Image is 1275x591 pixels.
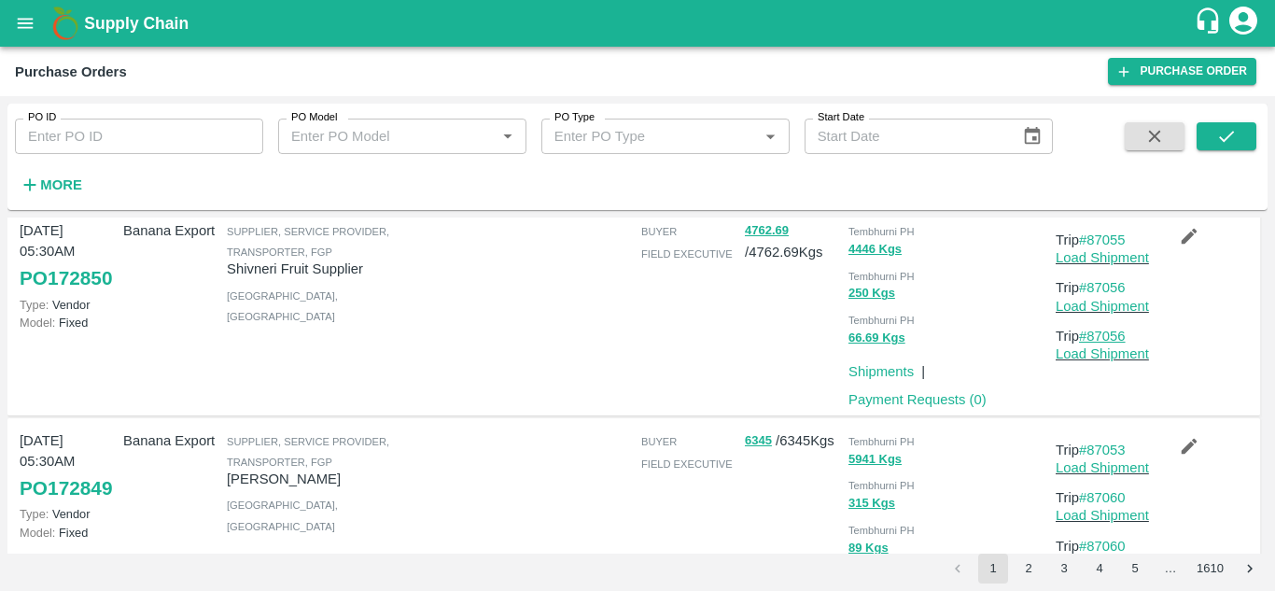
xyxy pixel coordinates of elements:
[1056,536,1152,556] p: Trip
[547,124,753,148] input: Enter PO Type
[227,290,338,322] span: [GEOGRAPHIC_DATA] , [GEOGRAPHIC_DATA]
[1056,487,1152,508] p: Trip
[554,110,595,125] label: PO Type
[1226,4,1260,43] div: account of current user
[805,119,1008,154] input: Start Date
[1056,277,1152,298] p: Trip
[745,430,772,452] button: 6345
[641,436,677,447] span: buyer
[940,554,1268,584] nav: pagination navigation
[123,430,219,451] p: Banana Export
[20,507,49,521] span: Type:
[227,259,427,279] p: Shivneri Fruit Supplier
[978,554,1008,584] button: page 1
[1056,230,1152,250] p: Trip
[291,110,338,125] label: PO Model
[1014,554,1044,584] button: Go to page 2
[20,430,116,472] p: [DATE] 05:30AM
[848,283,895,304] button: 250 Kgs
[84,10,1194,36] a: Supply Chain
[20,298,49,312] span: Type:
[1235,554,1265,584] button: Go to next page
[1079,280,1126,295] a: #87056
[84,14,189,33] b: Supply Chain
[848,315,915,326] span: Tembhurni PH
[848,328,905,349] button: 66.69 Kgs
[848,525,915,536] span: Tembhurni PH
[20,296,116,314] p: Vendor
[227,500,338,531] span: [GEOGRAPHIC_DATA] , [GEOGRAPHIC_DATA]
[20,261,112,295] a: PO172850
[641,458,733,470] span: field executive
[848,480,915,491] span: Tembhurni PH
[745,220,841,263] p: / 4762.69 Kgs
[227,226,389,258] span: Supplier, Service Provider, Transporter, FGP
[745,430,841,452] p: / 6345 Kgs
[20,471,112,505] a: PO172849
[848,493,895,514] button: 315 Kgs
[1056,460,1149,475] a: Load Shipment
[848,239,902,260] button: 4446 Kgs
[914,354,925,382] div: |
[496,124,520,148] button: Open
[1085,554,1114,584] button: Go to page 4
[20,526,55,540] span: Model:
[1079,490,1126,505] a: #87060
[1056,440,1152,460] p: Trip
[20,314,116,331] p: Fixed
[848,271,915,282] span: Tembhurni PH
[745,220,789,242] button: 4762.69
[1120,554,1150,584] button: Go to page 5
[20,220,116,262] p: [DATE] 05:30AM
[1079,539,1126,554] a: #87060
[284,124,490,148] input: Enter PO Model
[848,226,915,237] span: Tembhurni PH
[1194,7,1226,40] div: customer-support
[848,449,902,471] button: 5941 Kgs
[1056,250,1149,265] a: Load Shipment
[20,524,116,542] p: Fixed
[1056,346,1149,361] a: Load Shipment
[227,436,389,468] span: Supplier, Service Provider, Transporter, FGP
[848,364,914,379] a: Shipments
[848,436,915,447] span: Tembhurni PH
[4,2,47,45] button: open drawer
[227,469,427,489] p: [PERSON_NAME]
[15,60,127,84] div: Purchase Orders
[758,124,782,148] button: Open
[1079,443,1126,457] a: #87053
[848,392,987,407] a: Payment Requests (0)
[40,177,82,192] strong: More
[20,316,55,330] span: Model:
[28,110,56,125] label: PO ID
[1015,119,1050,154] button: Choose date
[1056,326,1152,346] p: Trip
[47,5,84,42] img: logo
[818,110,864,125] label: Start Date
[15,169,87,201] button: More
[1079,232,1126,247] a: #87055
[641,226,677,237] span: buyer
[1049,554,1079,584] button: Go to page 3
[1191,554,1229,584] button: Go to page 1610
[1108,58,1256,85] a: Purchase Order
[123,220,219,241] p: Banana Export
[1056,299,1149,314] a: Load Shipment
[20,505,116,523] p: Vendor
[848,538,889,559] button: 89 Kgs
[1056,508,1149,523] a: Load Shipment
[1156,560,1185,578] div: …
[15,119,263,154] input: Enter PO ID
[641,248,733,260] span: field executive
[1079,329,1126,344] a: #87056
